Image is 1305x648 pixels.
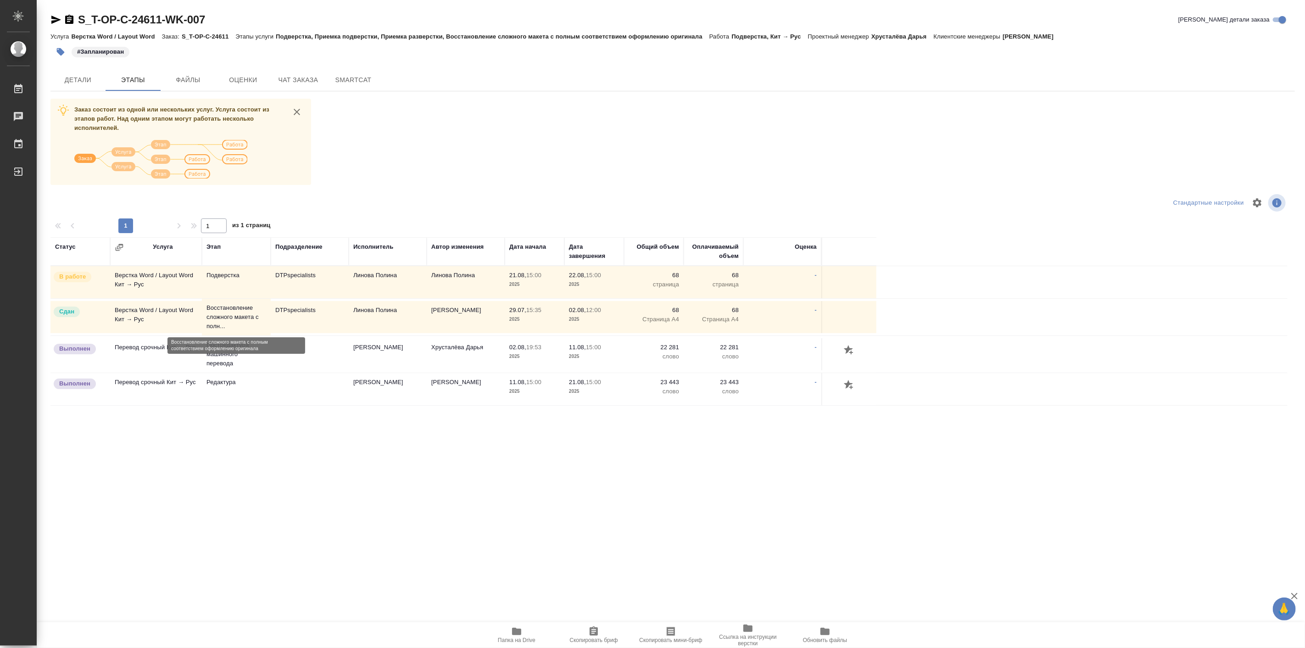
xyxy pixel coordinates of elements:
[110,301,202,333] td: Верстка Word / Layout Word Кит → Рус
[110,338,202,370] td: Перевод срочный Кит → Рус
[50,33,71,40] p: Услуга
[509,315,560,324] p: 2025
[842,343,857,358] button: Добавить оценку
[271,301,349,333] td: DTPspecialists
[349,338,427,370] td: [PERSON_NAME]
[509,272,526,279] p: 21.08,
[586,379,601,385] p: 15:00
[59,379,90,388] p: Выполнен
[509,387,560,396] p: 2025
[639,637,702,643] span: Скопировать мини-бриф
[331,74,375,86] span: SmartCat
[569,344,586,351] p: 11.08,
[509,344,526,351] p: 02.08,
[349,301,427,333] td: Линова Полина
[688,315,739,324] p: Страница А4
[110,266,202,298] td: Верстка Word / Layout Word Кит → Рус
[526,307,541,313] p: 15:35
[78,13,205,26] a: S_T-OP-C-24611-WK-007
[842,378,857,393] button: Добавить оценку
[427,301,505,333] td: [PERSON_NAME]
[629,378,679,387] p: 23 443
[709,33,732,40] p: Работа
[629,280,679,289] p: страница
[74,106,269,131] span: Заказ состоит из одной или нескольких услуг. Услуга состоит из этапов работ. Над одним этапом мог...
[629,387,679,396] p: слово
[629,306,679,315] p: 68
[232,220,271,233] span: из 1 страниц
[206,341,266,368] p: Постредактура машинного перевода
[569,637,618,643] span: Скопировать бриф
[206,303,266,331] p: Восстановление сложного макета с полн...
[427,338,505,370] td: Хрусталёва Дарья
[206,378,266,387] p: Редактура
[629,343,679,352] p: 22 281
[586,272,601,279] p: 15:00
[59,272,86,281] p: В работе
[688,343,739,352] p: 22 281
[509,280,560,289] p: 2025
[629,352,679,361] p: слово
[56,74,100,86] span: Детали
[478,622,555,648] button: Папка на Drive
[111,74,155,86] span: Этапы
[276,33,709,40] p: Подверстка, Приемка подверстки, Приемка разверстки, Восстановление сложного макета с полным соотв...
[803,637,848,643] span: Обновить файлы
[688,280,739,289] p: страница
[569,379,586,385] p: 21.08,
[1268,194,1288,212] span: Посмотреть информацию
[509,307,526,313] p: 29.07,
[569,315,619,324] p: 2025
[632,622,709,648] button: Скопировать мини-бриф
[586,344,601,351] p: 15:00
[637,242,679,251] div: Общий объем
[1273,598,1296,620] button: 🙏
[569,307,586,313] p: 02.08,
[808,33,871,40] p: Проектный менеджер
[235,33,276,40] p: Этапы услуги
[688,387,739,396] p: слово
[64,14,75,25] button: Скопировать ссылку
[71,47,130,55] span: Запланирован
[166,74,210,86] span: Файлы
[586,307,601,313] p: 12:00
[153,242,173,251] div: Услуга
[795,242,817,251] div: Оценка
[498,637,535,643] span: Папка на Drive
[50,14,61,25] button: Скопировать ссылку для ЯМессенджера
[815,307,817,313] a: -
[59,307,74,316] p: Сдан
[349,266,427,298] td: Линова Полина
[569,280,619,289] p: 2025
[115,243,124,252] button: Сгруппировать
[221,74,265,86] span: Оценки
[353,242,394,251] div: Исполнитель
[871,33,934,40] p: Хрусталёва Дарья
[182,33,235,40] p: S_T-OP-C-24611
[59,344,90,353] p: Выполнен
[349,373,427,405] td: [PERSON_NAME]
[688,306,739,315] p: 68
[431,242,484,251] div: Автор изменения
[526,344,541,351] p: 19:53
[569,387,619,396] p: 2025
[1277,599,1292,619] span: 🙏
[427,266,505,298] td: Линова Полина
[815,272,817,279] a: -
[569,242,619,261] div: Дата завершения
[206,271,266,280] p: Подверстка
[275,242,323,251] div: Подразделение
[569,352,619,361] p: 2025
[509,379,526,385] p: 11.08,
[50,42,71,62] button: Добавить тэг
[715,634,781,647] span: Ссылка на инструкции верстки
[271,266,349,298] td: DTPspecialists
[1246,192,1268,214] span: Настроить таблицу
[1171,196,1246,210] div: split button
[276,74,320,86] span: Чат заказа
[934,33,1003,40] p: Клиентские менеджеры
[55,242,76,251] div: Статус
[815,344,817,351] a: -
[629,271,679,280] p: 68
[71,33,162,40] p: Верстка Word / Layout Word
